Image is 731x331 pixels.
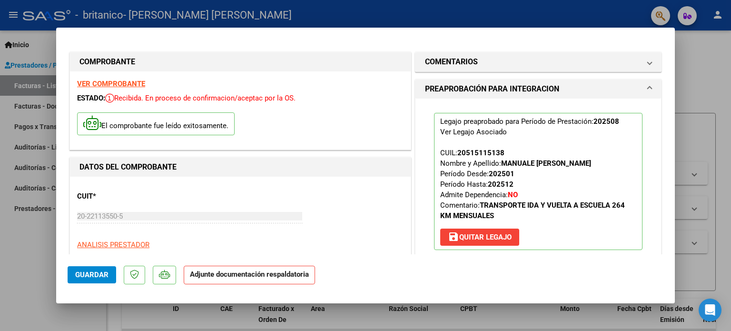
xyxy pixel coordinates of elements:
mat-icon: save [448,231,459,242]
span: Guardar [75,271,109,279]
strong: Adjunte documentación respaldatoria [190,270,309,279]
p: El comprobante fue leído exitosamente. [77,112,235,136]
strong: COMPROBANTE [79,57,135,66]
div: Ver Legajo Asociado [440,127,507,137]
strong: 202508 [593,117,619,126]
button: Quitar Legajo [440,229,519,246]
mat-expansion-panel-header: COMENTARIOS [415,52,661,71]
div: 20515115138 [457,148,504,158]
p: CUIT [77,191,175,202]
span: ANALISIS PRESTADOR [77,241,149,249]
span: ESTADO: [77,94,105,102]
h1: PREAPROBACIÓN PARA INTEGRACION [425,83,559,95]
span: CUIL: Nombre y Apellido: Período Desde: Período Hasta: Admite Dependencia: [440,149,625,220]
strong: 202512 [488,180,514,189]
button: Guardar [68,266,116,283]
strong: TRANSPORTE IDA Y VUELTA A ESCUELA 264 KM MENSUALES [440,201,625,220]
p: Legajo preaprobado para Período de Prestación: [434,113,642,250]
span: Recibida. En proceso de confirmacion/aceptac por la OS. [105,94,296,102]
a: VER COMPROBANTE [77,80,145,88]
mat-expansion-panel-header: PREAPROBACIÓN PARA INTEGRACION [415,80,661,99]
strong: 202501 [489,170,514,178]
span: Comentario: [440,201,625,220]
strong: NO [508,191,518,199]
strong: DATOS DEL COMPROBANTE [79,162,177,171]
h1: COMENTARIOS [425,56,478,68]
div: PREAPROBACIÓN PARA INTEGRACION [415,99,661,272]
div: Open Intercom Messenger [699,299,721,321]
strong: MANUALE [PERSON_NAME] [501,159,591,168]
span: Quitar Legajo [448,233,512,241]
